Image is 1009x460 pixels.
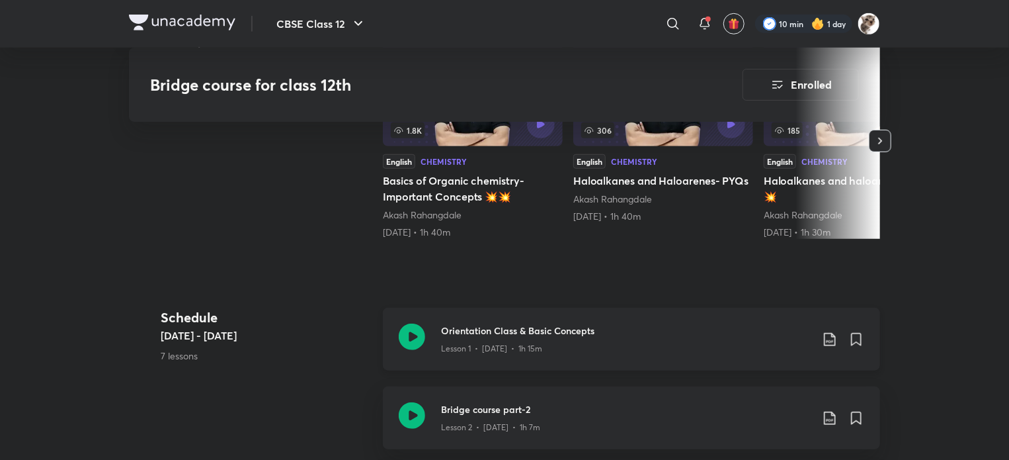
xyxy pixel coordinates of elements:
div: Akash Rahangdale [383,208,563,222]
a: 306EnglishChemistryHaloalkanes and Haloarenes- PYQsAkash Rahangdale[DATE] • 1h 40m [573,43,753,223]
a: Haloalkanes and Haloarenes- PYQs [573,43,753,223]
a: Basics of Organic chemistry- Important Concepts 💥💥 [383,43,563,239]
h4: Schedule [161,308,372,328]
h5: Haloalkanes and haloarenes- PYQs 💥 [764,173,944,205]
h3: Orientation Class & Basic Concepts [441,324,811,338]
div: Chemistry [611,158,657,165]
p: Lesson 2 • [DATE] • 1h 7m [441,422,540,434]
h5: Basics of Organic chemistry- Important Concepts 💥💥 [383,173,563,205]
a: Orientation Class & Basic ConceptsLesson 1 • [DATE] • 1h 15m [383,308,880,387]
h3: Bridge course part-2 [441,402,811,416]
img: streak [811,17,825,30]
span: 185 [772,122,803,138]
p: Lesson 1 • [DATE] • 1h 15m [441,343,542,355]
img: Lavanya [858,13,880,35]
h5: [DATE] - [DATE] [161,328,372,344]
div: Akash Rahangdale [764,208,944,222]
a: Akash Rahangdale [573,193,652,205]
div: Akash Rahangdale [573,193,753,206]
button: CBSE Class 12 [268,11,374,37]
a: Akash Rahangdale [383,208,462,221]
img: avatar [728,18,740,30]
p: 7 lessons [161,349,372,363]
a: 185EnglishChemistryHaloalkanes and haloarenes- PYQs 💥Akash Rahangdale[DATE] • 1h 30m [764,43,944,239]
div: Chemistry [421,158,467,165]
h5: Haloalkanes and Haloarenes- PYQs [573,173,753,189]
button: avatar [723,13,745,34]
div: English [764,154,796,169]
a: Company Logo [129,15,235,34]
img: check rounded [763,17,776,30]
div: 24th Jun • 1h 40m [383,226,563,239]
div: 2nd Jul • 1h 30m [764,226,944,239]
div: English [573,154,606,169]
div: English [383,154,415,169]
span: 306 [581,122,614,138]
h3: Bridge course for class 12th [150,75,668,95]
a: Akash Rahangdale [764,208,842,221]
div: 1st Jul • 1h 40m [573,210,753,223]
a: Haloalkanes and haloarenes- PYQs 💥 [764,43,944,239]
button: Enrolled [743,69,859,101]
span: 1.8K [391,122,424,138]
a: 1.8KEnglishChemistryBasics of Organic chemistry- Important Concepts 💥💥Akash Rahangdale[DATE] • 1h... [383,43,563,239]
img: Company Logo [129,15,235,30]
